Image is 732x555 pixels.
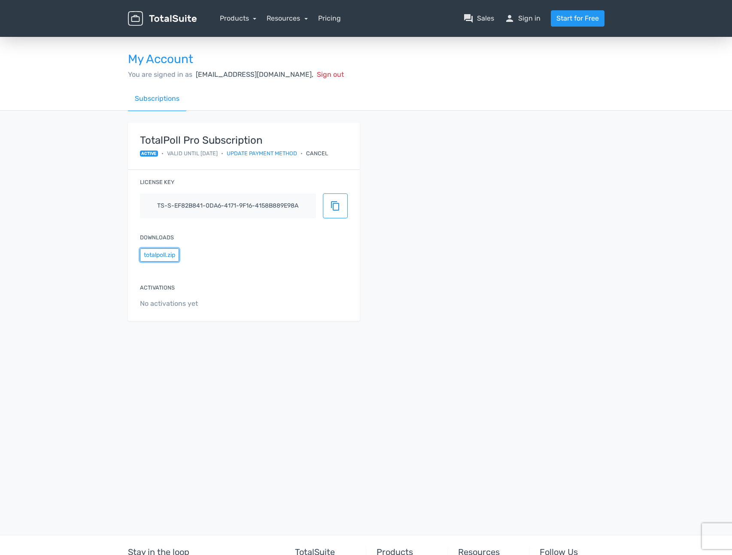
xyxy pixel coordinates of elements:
[551,10,604,27] a: Start for Free
[317,70,344,78] span: Sign out
[306,149,328,157] div: Cancel
[323,193,348,218] button: content_copy
[504,13,515,24] span: person
[140,299,348,309] span: No activations yet
[140,135,328,146] strong: TotalPoll Pro Subscription
[128,11,197,26] img: TotalSuite for WordPress
[128,53,604,66] h3: My Account
[161,149,164,157] span: •
[463,13,474,24] span: question_answer
[267,14,308,22] a: Resources
[318,13,341,24] a: Pricing
[128,87,186,111] a: Subscriptions
[330,201,340,211] span: content_copy
[140,248,179,262] button: totalpoll.zip
[220,14,257,22] a: Products
[140,284,175,292] label: Activations
[301,149,303,157] span: •
[463,13,494,24] a: question_answerSales
[140,233,174,241] label: Downloads
[128,70,192,78] span: You are signed in as
[221,149,223,157] span: •
[140,151,158,157] span: active
[140,178,174,186] label: License key
[504,13,541,24] a: personSign in
[167,149,218,157] span: Valid until [DATE]
[196,70,313,78] span: [EMAIL_ADDRESS][DOMAIN_NAME],
[227,149,297,157] a: Update payment method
